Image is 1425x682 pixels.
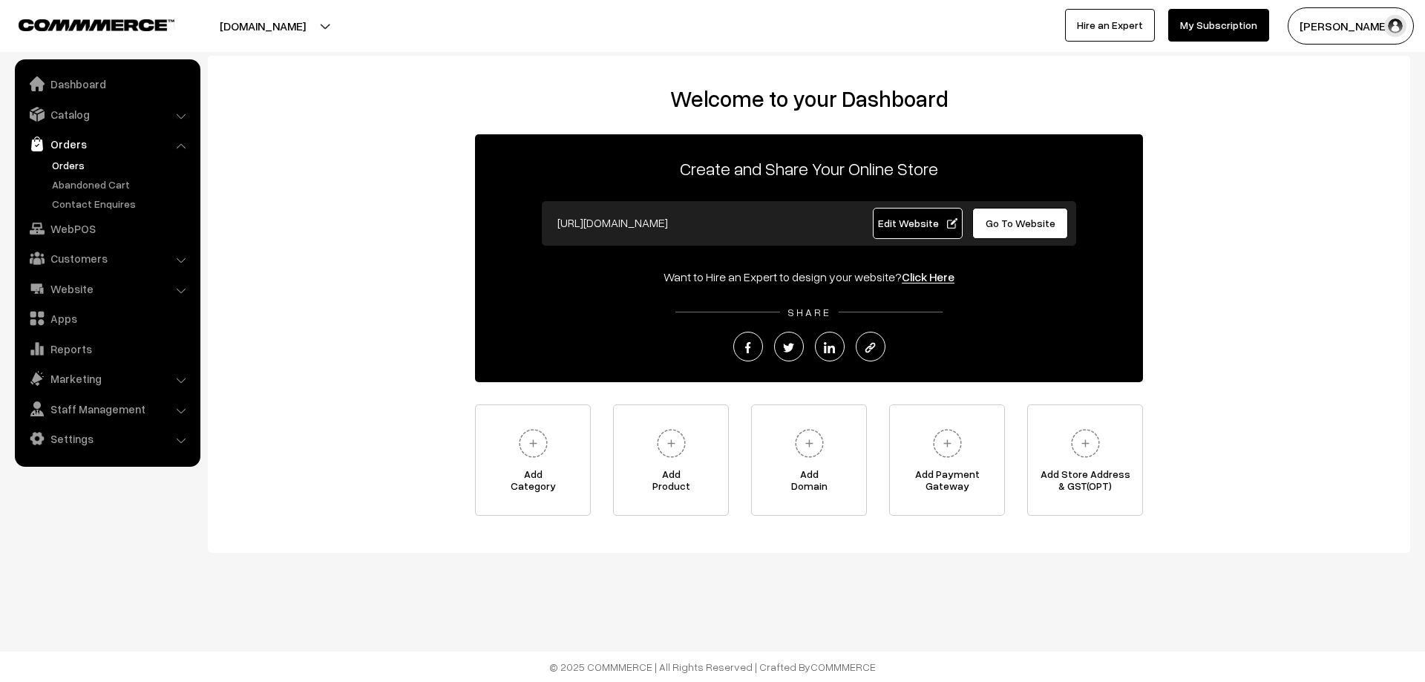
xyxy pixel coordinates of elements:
[19,215,195,242] a: WebPOS
[780,306,839,318] span: SHARE
[986,217,1055,229] span: Go To Website
[476,468,590,498] span: Add Category
[48,157,195,173] a: Orders
[475,404,591,516] a: AddCategory
[475,268,1143,286] div: Want to Hire an Expert to design your website?
[651,423,692,464] img: plus.svg
[873,208,963,239] a: Edit Website
[1027,404,1143,516] a: Add Store Address& GST(OPT)
[19,15,148,33] a: COMMMERCE
[1028,468,1142,498] span: Add Store Address & GST(OPT)
[19,305,195,332] a: Apps
[889,404,1005,516] a: Add PaymentGateway
[810,660,876,673] a: COMMMERCE
[19,396,195,422] a: Staff Management
[223,85,1395,112] h2: Welcome to your Dashboard
[19,245,195,272] a: Customers
[48,177,195,192] a: Abandoned Cart
[19,101,195,128] a: Catalog
[19,71,195,97] a: Dashboard
[751,404,867,516] a: AddDomain
[1384,15,1406,37] img: user
[902,269,954,284] a: Click Here
[890,468,1004,498] span: Add Payment Gateway
[789,423,830,464] img: plus.svg
[48,196,195,212] a: Contact Enquires
[752,468,866,498] span: Add Domain
[972,208,1068,239] a: Go To Website
[19,365,195,392] a: Marketing
[1168,9,1269,42] a: My Subscription
[613,404,729,516] a: AddProduct
[927,423,968,464] img: plus.svg
[878,217,957,229] span: Edit Website
[19,275,195,302] a: Website
[19,19,174,30] img: COMMMERCE
[1065,423,1106,464] img: plus.svg
[19,131,195,157] a: Orders
[1288,7,1414,45] button: [PERSON_NAME] D
[19,335,195,362] a: Reports
[1065,9,1155,42] a: Hire an Expert
[614,468,728,498] span: Add Product
[168,7,358,45] button: [DOMAIN_NAME]
[19,425,195,452] a: Settings
[513,423,554,464] img: plus.svg
[475,155,1143,182] p: Create and Share Your Online Store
